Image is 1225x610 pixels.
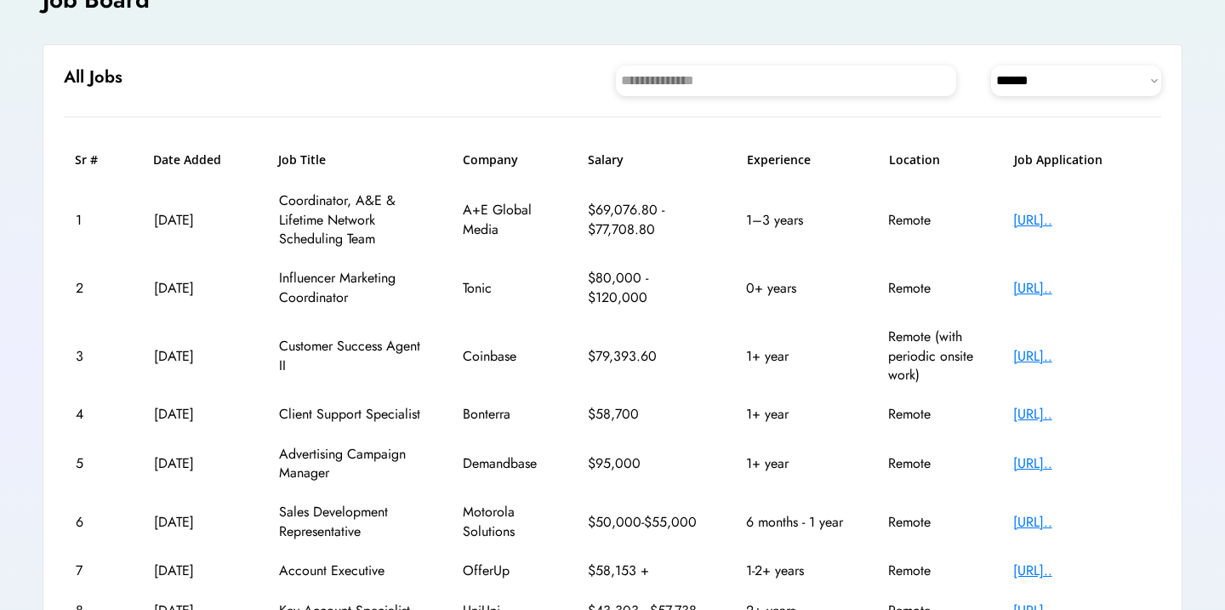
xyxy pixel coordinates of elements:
[279,562,424,580] div: Account Executive
[588,201,707,239] div: $69,076.80 - $77,708.80
[588,405,707,424] div: $58,700
[279,445,424,483] div: Advertising Campaign Manager
[463,279,548,298] div: Tonic
[888,454,973,473] div: Remote
[463,347,548,366] div: Coinbase
[76,279,114,298] div: 2
[888,328,973,385] div: Remote (with periodic onsite work)
[279,269,424,307] div: Influencer Marketing Coordinator
[154,347,239,366] div: [DATE]
[588,513,707,532] div: $50,000-$55,000
[279,191,424,248] div: Coordinator, A&E & Lifetime Network Scheduling Team
[463,454,548,473] div: Demandbase
[154,279,239,298] div: [DATE]
[1013,405,1149,424] div: [URL]..
[279,503,424,541] div: Sales Development Representative
[1013,211,1149,230] div: [URL]..
[888,562,973,580] div: Remote
[588,454,707,473] div: $95,000
[1013,347,1149,366] div: [URL]..
[153,151,238,168] h6: Date Added
[76,211,114,230] div: 1
[888,279,973,298] div: Remote
[746,454,848,473] div: 1+ year
[76,347,114,366] div: 3
[1014,151,1150,168] h6: Job Application
[746,279,848,298] div: 0+ years
[154,454,239,473] div: [DATE]
[76,405,114,424] div: 4
[278,151,326,168] h6: Job Title
[64,66,122,89] h6: All Jobs
[279,337,424,375] div: Customer Success Agent II
[746,347,848,366] div: 1+ year
[888,211,973,230] div: Remote
[1013,513,1149,532] div: [URL]..
[746,562,848,580] div: 1-2+ years
[888,513,973,532] div: Remote
[588,151,707,168] h6: Salary
[1013,562,1149,580] div: [URL]..
[76,513,114,532] div: 6
[463,562,548,580] div: OfferUp
[588,269,707,307] div: $80,000 - $120,000
[746,211,848,230] div: 1–3 years
[889,151,974,168] h6: Location
[75,151,113,168] h6: Sr #
[747,151,849,168] h6: Experience
[279,405,424,424] div: Client Support Specialist
[76,562,114,580] div: 7
[154,562,239,580] div: [DATE]
[463,405,548,424] div: Bonterra
[588,347,707,366] div: $79,393.60
[154,513,239,532] div: [DATE]
[154,211,239,230] div: [DATE]
[588,562,707,580] div: $58,153 +
[888,405,973,424] div: Remote
[1013,279,1149,298] div: [URL]..
[463,201,548,239] div: A+E Global Media
[746,513,848,532] div: 6 months - 1 year
[154,405,239,424] div: [DATE]
[463,151,548,168] h6: Company
[746,405,848,424] div: 1+ year
[463,503,548,541] div: Motorola Solutions
[76,454,114,473] div: 5
[1013,454,1149,473] div: [URL]..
